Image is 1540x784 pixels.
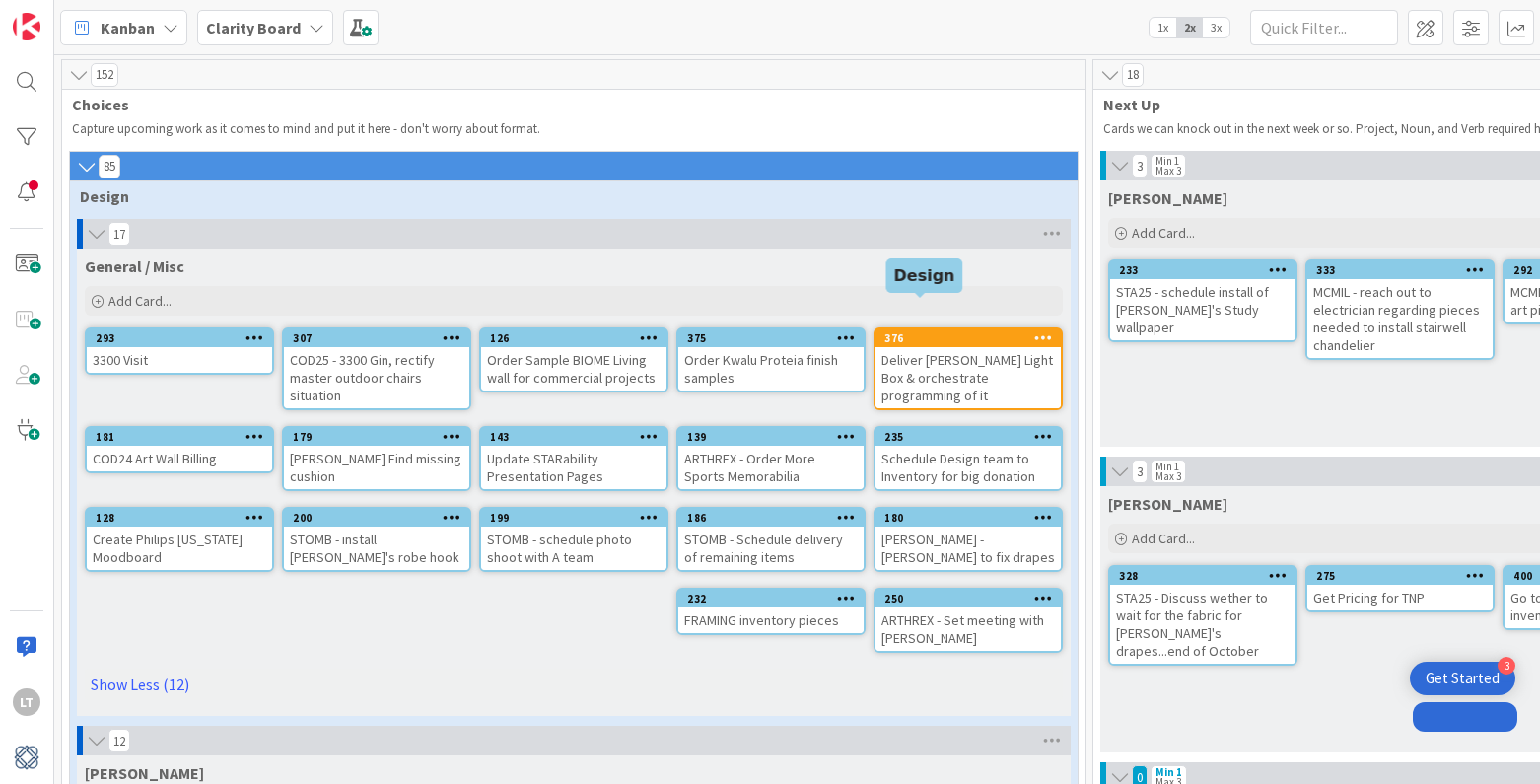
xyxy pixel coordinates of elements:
div: Update STARability Presentation Pages [481,446,666,489]
div: 128Create Philips [US_STATE] Moodboard [87,509,272,570]
div: Open Get Started checklist, remaining modules: 3 [1410,662,1515,695]
span: 17 [108,222,130,246]
div: 233 [1110,261,1295,279]
div: 143 [481,428,666,446]
div: 307COD25 - 3300 Gin, rectify master outdoor chairs situation [284,329,469,408]
a: 376Deliver [PERSON_NAME] Light Box & orchestrate programming of it [874,327,1063,410]
span: General / Misc [85,256,184,276]
div: 250 [875,590,1061,607]
div: 3 [1498,657,1515,675]
div: 333 [1316,263,1493,277]
a: 199STOMB - schedule photo shoot with A team [479,507,668,572]
div: 126 [481,329,666,347]
div: LT [13,688,40,716]
div: COD25 - 3300 Gin, rectify master outdoor chairs situation [284,347,469,408]
div: 179[PERSON_NAME] Find missing cushion [284,428,469,489]
a: 139ARTHREX - Order More Sports Memorabilia [676,426,866,491]
img: Visit kanbanzone.com [13,13,40,40]
div: MCMIL - reach out to electrician regarding pieces needed to install stairwell chandelier [1307,279,1493,358]
div: 180[PERSON_NAME] - [PERSON_NAME] to fix drapes [875,509,1061,570]
div: 275 [1316,569,1493,583]
div: 126 [490,331,666,345]
div: 328STA25 - Discuss wether to wait for the fabric for [PERSON_NAME]'s drapes...end of October [1110,567,1295,664]
span: 85 [99,155,120,178]
div: 200 [293,511,469,525]
p: Capture upcoming work as it comes to mind and put it here - don't worry about format. [72,121,1076,137]
a: 179[PERSON_NAME] Find missing cushion [282,426,471,491]
div: Min 1 [1155,462,1179,471]
div: COD24 Art Wall Billing [87,446,272,471]
div: ARTHREX - Set meeting with [PERSON_NAME] [875,607,1061,651]
div: 376 [875,329,1061,347]
div: 139ARTHREX - Order More Sports Memorabilia [678,428,864,489]
span: 12 [108,729,130,752]
div: 375 [678,329,864,347]
a: 181COD24 Art Wall Billing [85,426,274,473]
div: 375 [687,331,864,345]
span: 3 [1132,154,1148,178]
a: 180[PERSON_NAME] - [PERSON_NAME] to fix drapes [874,507,1063,572]
div: 179 [293,430,469,444]
div: 186 [687,511,864,525]
span: Lisa T. [1108,494,1227,514]
div: 199 [490,511,666,525]
div: Max 3 [1155,471,1181,481]
div: 250ARTHREX - Set meeting with [PERSON_NAME] [875,590,1061,651]
div: 233 [1119,263,1295,277]
a: 2933300 Visit [85,327,274,375]
div: Deliver [PERSON_NAME] Light Box & orchestrate programming of it [875,347,1061,408]
div: Create Philips [US_STATE] Moodboard [87,527,272,570]
span: 2x [1176,18,1203,37]
div: Schedule Design team to Inventory for big donation [875,446,1061,489]
a: 186STOMB - Schedule delivery of remaining items [676,507,866,572]
div: 333 [1307,261,1493,279]
div: STOMB - Schedule delivery of remaining items [678,527,864,570]
div: 143 [490,430,666,444]
a: 126Order Sample BIOME Living wall for commercial projects [479,327,668,392]
span: Choices [72,95,1061,114]
a: 250ARTHREX - Set meeting with [PERSON_NAME] [874,588,1063,653]
a: 143Update STARability Presentation Pages [479,426,668,491]
span: Design [80,186,1053,206]
a: 275Get Pricing for TNP [1305,565,1495,612]
div: 199 [481,509,666,527]
input: Quick Filter... [1250,10,1398,45]
div: 376 [884,331,1061,345]
span: 3x [1203,18,1229,37]
span: MCMIL McMillon [85,763,204,783]
div: 250 [884,592,1061,606]
span: Kanban [101,16,155,39]
div: 181COD24 Art Wall Billing [87,428,272,471]
div: 139 [687,430,864,444]
a: 307COD25 - 3300 Gin, rectify master outdoor chairs situation [282,327,471,410]
span: Add Card... [1132,530,1195,547]
div: [PERSON_NAME] - [PERSON_NAME] to fix drapes [875,527,1061,570]
div: 235 [884,430,1061,444]
div: 293 [87,329,272,347]
span: Gina [1108,188,1227,208]
a: 233STA25 - schedule install of [PERSON_NAME]'s Study wallpaper [1108,259,1297,342]
a: Show Less (12) [85,669,1063,700]
h5: Design [894,266,955,285]
div: 232 [687,592,864,606]
a: 235Schedule Design team to Inventory for big donation [874,426,1063,491]
div: 179 [284,428,469,446]
div: STA25 - schedule install of [PERSON_NAME]'s Study wallpaper [1110,279,1295,340]
img: avatar [13,744,40,771]
a: 375Order Kwalu Proteia finish samples [676,327,866,392]
div: 307 [293,331,469,345]
div: Min 1 [1155,156,1179,166]
div: STOMB - install [PERSON_NAME]'s robe hook [284,527,469,570]
div: 200STOMB - install [PERSON_NAME]'s robe hook [284,509,469,570]
a: 328STA25 - Discuss wether to wait for the fabric for [PERSON_NAME]'s drapes...end of October [1108,565,1297,666]
span: 3 [1132,460,1148,483]
div: 128 [96,511,272,525]
div: STOMB - schedule photo shoot with A team [481,527,666,570]
b: Clarity Board [206,18,301,37]
div: 143Update STARability Presentation Pages [481,428,666,489]
div: 235Schedule Design team to Inventory for big donation [875,428,1061,489]
div: 328 [1110,567,1295,585]
span: Add Card... [108,292,172,310]
div: 186 [678,509,864,527]
div: 376Deliver [PERSON_NAME] Light Box & orchestrate programming of it [875,329,1061,408]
